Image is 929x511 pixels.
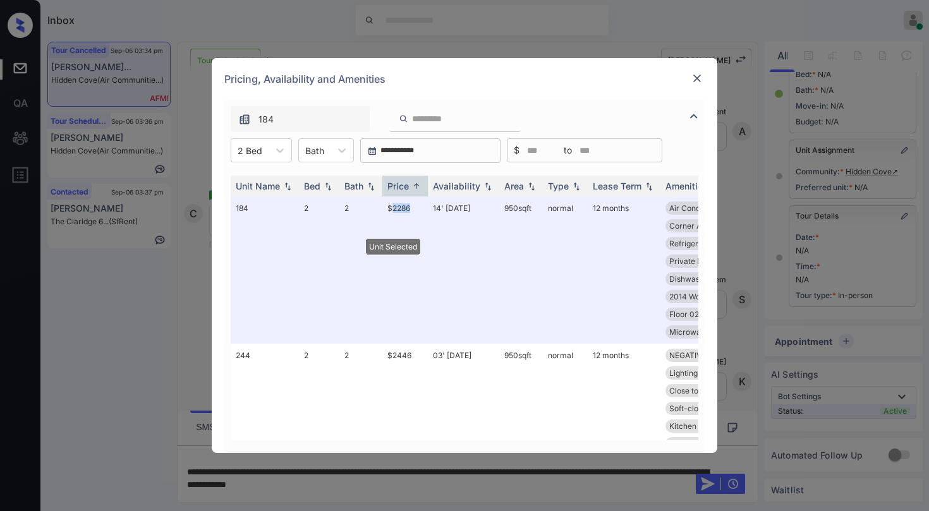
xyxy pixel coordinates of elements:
span: to [564,143,572,157]
span: Refrigerator Le... [669,239,729,248]
img: sorting [322,182,334,191]
td: 184 [231,196,299,344]
span: Storage Exterio... [669,439,731,448]
div: Bed [304,181,320,191]
span: NEGATIVE Locati... [669,351,736,360]
img: close [691,72,703,85]
td: 14' [DATE] [428,196,499,344]
div: Bath [344,181,363,191]
img: sorting [525,182,538,191]
td: $2286 [382,196,428,344]
span: Floor 02 [669,310,699,319]
td: normal [543,196,588,344]
span: 184 [258,112,274,126]
div: Amenities [665,181,708,191]
td: 2 [299,196,339,344]
span: $ [514,143,519,157]
img: sorting [482,182,494,191]
td: 950 sqft [499,196,543,344]
span: Close to [PERSON_NAME]... [669,386,767,395]
span: Dishwasher [669,274,712,284]
span: Lighting Recess... [669,368,731,378]
div: Lease Term [593,181,641,191]
div: Area [504,181,524,191]
img: sorting [365,182,377,191]
img: icon-zuma [686,109,701,124]
div: Type [548,181,569,191]
span: Kitchen Upgrade... [669,421,735,431]
td: 12 months [588,196,660,344]
span: Private Entry [669,256,716,266]
span: 2014 Wood Floor... [669,292,734,301]
img: icon-zuma [238,113,251,126]
div: Unit Name [236,181,280,191]
td: 2 [339,196,382,344]
span: Soft-close Draw... [669,404,733,413]
span: Microwave [669,327,710,337]
span: Corner Apartmen... [669,221,738,231]
div: Availability [433,181,480,191]
div: Pricing, Availability and Amenities [212,58,717,100]
span: Air Conditionin... [669,203,727,213]
img: sorting [570,182,583,191]
div: Price [387,181,409,191]
img: sorting [643,182,655,191]
img: icon-zuma [399,113,408,124]
img: sorting [281,182,294,191]
img: sorting [410,181,423,191]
